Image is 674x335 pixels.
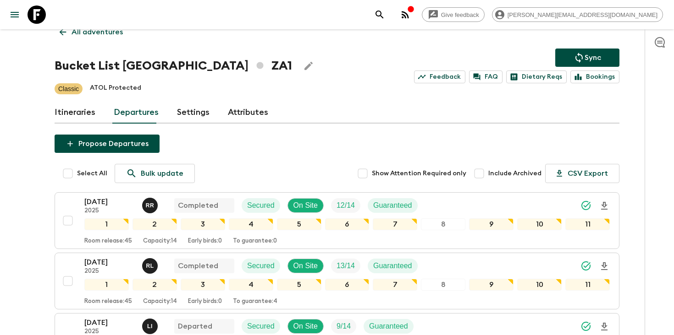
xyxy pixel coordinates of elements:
[58,84,79,93] p: Classic
[277,279,321,291] div: 5
[72,27,123,38] p: All adventures
[293,321,318,332] p: On Site
[570,70,619,83] a: Bookings
[181,279,225,291] div: 3
[84,298,132,305] p: Room release: 45
[247,321,275,332] p: Secured
[325,218,370,230] div: 6
[599,261,610,272] svg: Download Onboarding
[585,52,601,63] p: Sync
[331,198,360,213] div: Trip Fill
[599,321,610,332] svg: Download Onboarding
[229,218,273,230] div: 4
[287,259,324,273] div: On Site
[331,319,356,334] div: Trip Fill
[142,200,160,208] span: Roland Rau
[599,200,610,211] svg: Download Onboarding
[55,192,619,249] button: [DATE]2025Roland RauCompletedSecuredOn SiteTrip FillGuaranteed1234567891011Room release:45Capacit...
[228,102,268,124] a: Attributes
[293,260,318,271] p: On Site
[229,279,273,291] div: 4
[565,279,610,291] div: 11
[55,102,95,124] a: Itineraries
[55,253,619,309] button: [DATE]2025Rabata Legend MpatamaliCompletedSecuredOn SiteTrip FillGuaranteed1234567891011Room rele...
[90,83,141,94] p: ATOL Protected
[422,7,485,22] a: Give feedback
[177,102,210,124] a: Settings
[77,169,107,178] span: Select All
[178,321,212,332] p: Departed
[277,218,321,230] div: 5
[436,11,484,18] span: Give feedback
[55,57,292,75] h1: Bucket List [GEOGRAPHIC_DATA] ZA1
[84,257,135,268] p: [DATE]
[325,279,370,291] div: 6
[142,321,160,329] span: Lee Irwins
[84,207,135,215] p: 2025
[565,218,610,230] div: 11
[115,164,195,183] a: Bulk update
[6,5,24,24] button: menu
[469,218,514,230] div: 9
[242,259,280,273] div: Secured
[488,169,541,178] span: Include Archived
[469,70,503,83] a: FAQ
[178,260,218,271] p: Completed
[287,319,324,334] div: On Site
[55,23,128,41] a: All adventures
[545,164,619,183] button: CSV Export
[141,168,183,179] p: Bulk update
[370,5,389,24] button: search adventures
[492,7,663,22] div: [PERSON_NAME][EMAIL_ADDRESS][DOMAIN_NAME]
[337,200,355,211] p: 12 / 14
[55,135,160,153] button: Propose Departures
[287,198,324,213] div: On Site
[299,57,318,75] button: Edit Adventure Title
[506,70,567,83] a: Dietary Reqs
[517,218,562,230] div: 10
[188,238,222,245] p: Early birds: 0
[114,102,159,124] a: Departures
[242,198,280,213] div: Secured
[373,279,417,291] div: 7
[373,200,412,211] p: Guaranteed
[142,261,160,268] span: Rabata Legend Mpatamali
[143,298,177,305] p: Capacity: 14
[373,218,417,230] div: 7
[373,260,412,271] p: Guaranteed
[580,200,591,211] svg: Synced Successfully
[84,238,132,245] p: Room release: 45
[414,70,465,83] a: Feedback
[181,218,225,230] div: 3
[337,321,351,332] p: 9 / 14
[84,218,129,230] div: 1
[421,218,465,230] div: 8
[84,268,135,275] p: 2025
[143,238,177,245] p: Capacity: 14
[247,260,275,271] p: Secured
[580,321,591,332] svg: Synced Successfully
[133,279,177,291] div: 2
[178,200,218,211] p: Completed
[84,196,135,207] p: [DATE]
[469,279,514,291] div: 9
[84,317,135,328] p: [DATE]
[233,238,277,245] p: To guarantee: 0
[133,218,177,230] div: 2
[84,279,129,291] div: 1
[242,319,280,334] div: Secured
[337,260,355,271] p: 13 / 14
[421,279,465,291] div: 8
[555,49,619,67] button: Sync adventure departures to the booking engine
[517,279,562,291] div: 10
[580,260,591,271] svg: Synced Successfully
[247,200,275,211] p: Secured
[188,298,222,305] p: Early birds: 0
[503,11,663,18] span: [PERSON_NAME][EMAIL_ADDRESS][DOMAIN_NAME]
[331,259,360,273] div: Trip Fill
[233,298,277,305] p: To guarantee: 4
[369,321,408,332] p: Guaranteed
[293,200,318,211] p: On Site
[372,169,466,178] span: Show Attention Required only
